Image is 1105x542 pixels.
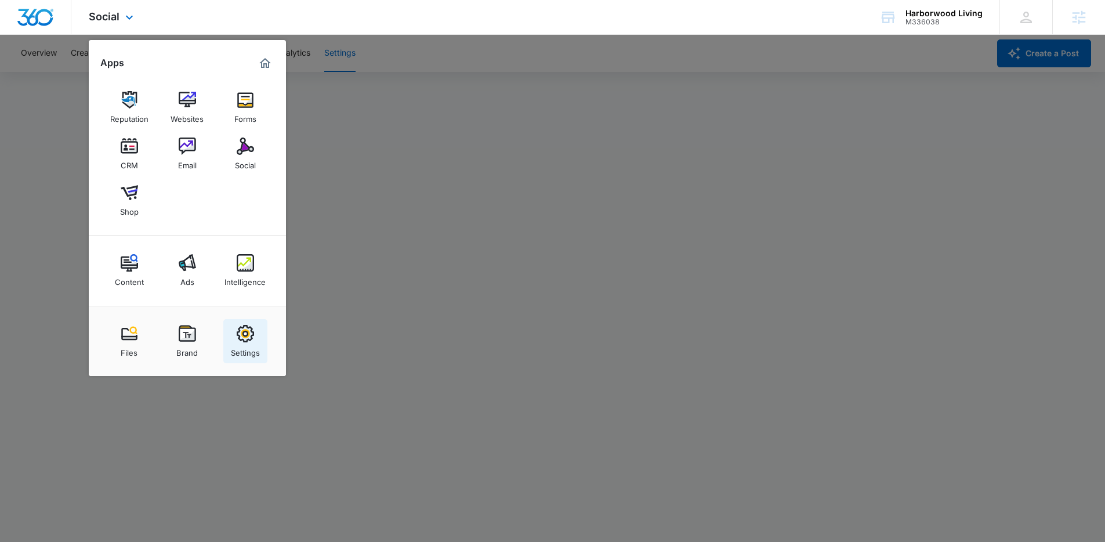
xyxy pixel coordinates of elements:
[905,9,983,18] div: account name
[121,155,138,170] div: CRM
[235,155,256,170] div: Social
[121,342,137,357] div: Files
[223,248,267,292] a: Intelligence
[234,109,256,124] div: Forms
[176,342,198,357] div: Brand
[165,319,209,363] a: Brand
[107,248,151,292] a: Content
[180,272,194,287] div: Ads
[905,18,983,26] div: account id
[107,319,151,363] a: Files
[256,54,274,73] a: Marketing 360® Dashboard
[165,248,209,292] a: Ads
[178,155,197,170] div: Email
[224,272,266,287] div: Intelligence
[171,109,204,124] div: Websites
[89,10,119,23] span: Social
[165,85,209,129] a: Websites
[115,272,144,287] div: Content
[223,132,267,176] a: Social
[107,85,151,129] a: Reputation
[231,342,260,357] div: Settings
[110,109,148,124] div: Reputation
[100,57,124,68] h2: Apps
[107,132,151,176] a: CRM
[223,319,267,363] a: Settings
[165,132,209,176] a: Email
[120,201,139,216] div: Shop
[223,85,267,129] a: Forms
[107,178,151,222] a: Shop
